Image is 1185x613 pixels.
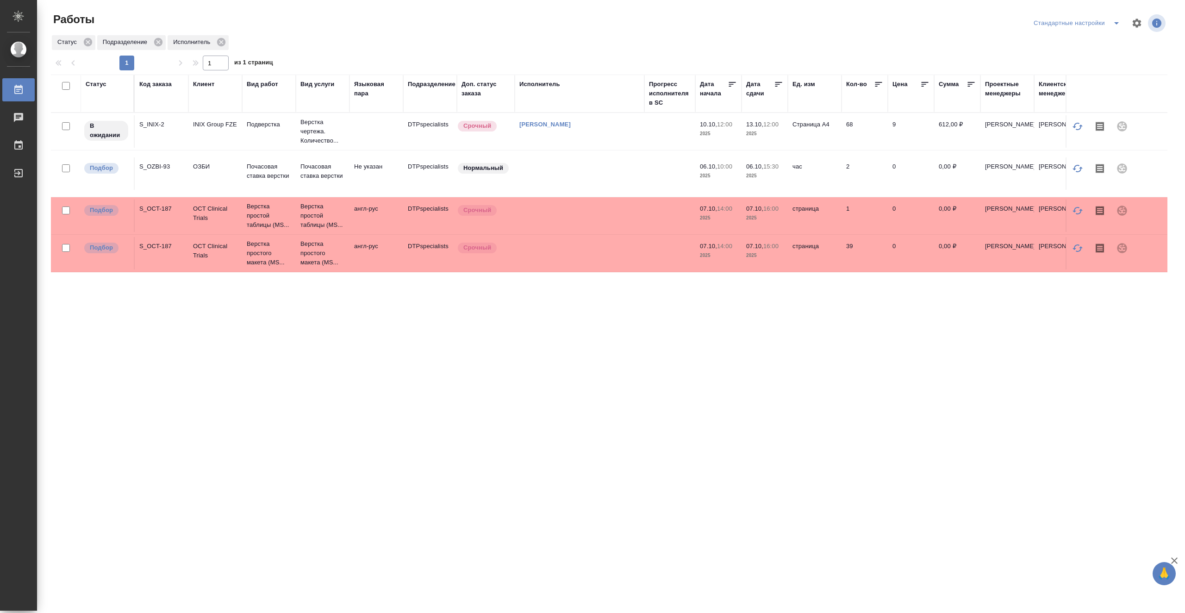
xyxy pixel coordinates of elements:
p: Подбор [90,243,113,252]
button: Обновить [1066,237,1089,259]
p: Статус [57,38,80,47]
div: S_OCT-187 [139,242,184,251]
div: Вид работ [247,80,278,89]
p: Срочный [463,206,491,215]
p: Подбор [90,163,113,173]
div: Проект не привязан [1111,157,1133,180]
p: Верстка простой таблицы (MS... [300,202,345,230]
div: Исполнитель назначен, приступать к работе пока рано [83,120,129,142]
div: Исполнитель [519,80,560,89]
td: [PERSON_NAME] [1034,200,1088,232]
td: 9 [888,115,934,148]
p: 2025 [746,251,783,260]
td: [PERSON_NAME] [980,115,1034,148]
p: 2025 [700,129,737,138]
div: Кол-во [846,80,867,89]
td: [PERSON_NAME] [980,157,1034,190]
p: Подверстка [247,120,291,129]
td: 1 [842,200,888,232]
td: час [788,157,842,190]
div: Доп. статус заказа [462,80,510,98]
p: В ожидании [90,121,123,140]
td: 0 [888,237,934,269]
p: 07.10, [746,243,763,250]
td: 0,00 ₽ [934,237,980,269]
p: 2025 [700,171,737,181]
button: Скопировать мини-бриф [1089,237,1111,259]
div: Проект не привязан [1111,200,1133,222]
td: 0,00 ₽ [934,200,980,232]
div: Дата начала [700,80,728,98]
td: [PERSON_NAME] [1034,115,1088,148]
p: 12:00 [763,121,779,128]
button: Скопировать мини-бриф [1089,115,1111,138]
td: [PERSON_NAME] [980,200,1034,232]
td: Страница А4 [788,115,842,148]
div: Код заказа [139,80,172,89]
p: 13.10, [746,121,763,128]
div: Сумма [939,80,959,89]
button: Обновить [1066,200,1089,222]
div: Можно подбирать исполнителей [83,162,129,175]
div: Ед. изм [792,80,815,89]
p: 14:00 [717,205,732,212]
p: Верстка простой таблицы (MS... [247,202,291,230]
td: [PERSON_NAME] [1034,237,1088,269]
span: из 1 страниц [234,57,273,70]
td: [PERSON_NAME] [980,237,1034,269]
p: Верстка простого макета (MS... [300,239,345,267]
p: 2025 [746,171,783,181]
div: Прогресс исполнителя в SC [649,80,691,107]
td: страница [788,237,842,269]
td: англ-рус [349,237,403,269]
p: 07.10, [700,205,717,212]
button: Обновить [1066,157,1089,180]
button: Скопировать мини-бриф [1089,157,1111,180]
td: DTPspecialists [403,200,457,232]
td: англ-рус [349,200,403,232]
p: Исполнитель [173,38,213,47]
div: split button [1031,16,1126,31]
p: OCT Clinical Trials [193,204,237,223]
div: Клиентские менеджеры [1039,80,1083,98]
div: Подразделение [97,35,166,50]
p: 2025 [746,129,783,138]
button: Обновить [1066,115,1089,138]
p: 10:00 [717,163,732,170]
td: 0,00 ₽ [934,157,980,190]
td: страница [788,200,842,232]
p: 12:00 [717,121,732,128]
div: S_OZBI-93 [139,162,184,171]
td: Не указан [349,157,403,190]
div: Статус [52,35,95,50]
p: 06.10, [700,163,717,170]
td: 68 [842,115,888,148]
p: 2025 [746,213,783,223]
td: 612,00 ₽ [934,115,980,148]
p: Почасовая ставка верстки [300,162,345,181]
div: Исполнитель [168,35,229,50]
button: 🙏 [1153,562,1176,585]
span: Работы [51,12,94,27]
a: [PERSON_NAME] [519,121,571,128]
p: 2025 [700,213,737,223]
div: Проектные менеджеры [985,80,1029,98]
div: Можно подбирать исполнителей [83,204,129,217]
div: Проект не привязан [1111,115,1133,138]
div: Вид услуги [300,80,335,89]
p: INIX Group FZE [193,120,237,129]
p: 15:30 [763,163,779,170]
td: DTPspecialists [403,157,457,190]
div: Дата сдачи [746,80,774,98]
td: DTPspecialists [403,115,457,148]
p: Подбор [90,206,113,215]
p: Нормальный [463,163,503,173]
div: Цена [892,80,908,89]
div: Можно подбирать исполнителей [83,242,129,254]
p: 07.10, [746,205,763,212]
p: Срочный [463,243,491,252]
p: 16:00 [763,243,779,250]
div: S_OCT-187 [139,204,184,213]
td: [PERSON_NAME] [1034,157,1088,190]
p: 10.10, [700,121,717,128]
